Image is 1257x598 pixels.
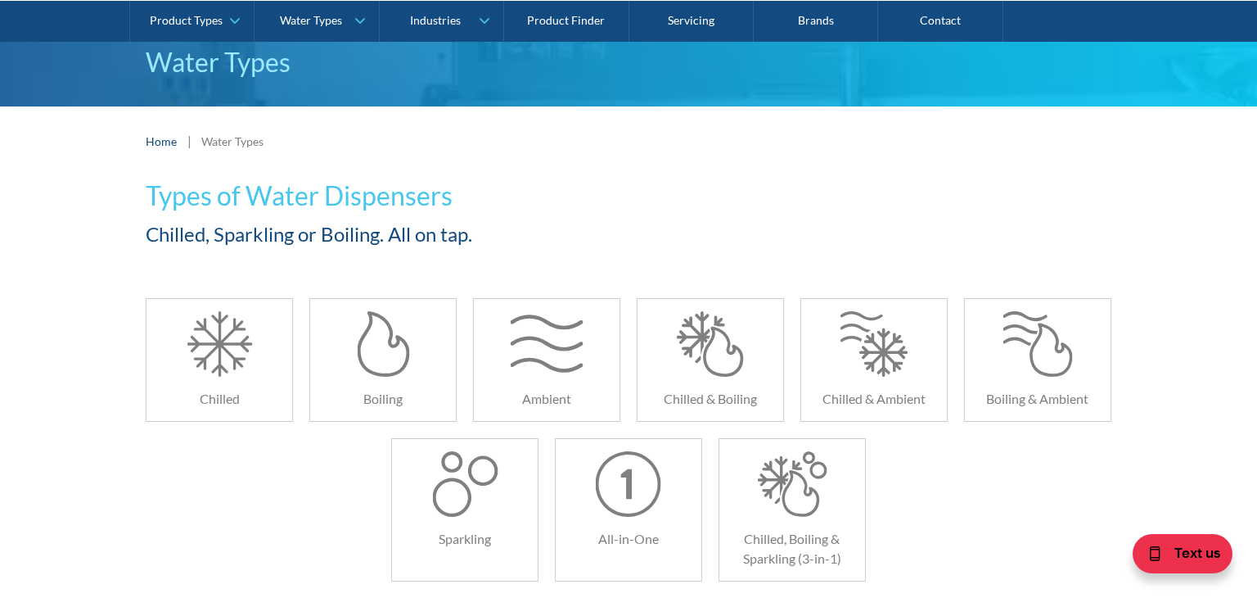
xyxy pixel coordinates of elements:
[280,13,342,27] div: Water Types
[146,389,292,409] h6: Chilled
[719,529,865,569] h6: Chilled, Boiling & Sparkling (3-in-1)
[474,389,619,409] h6: Ambient
[719,438,866,582] a: Chilled, Boiling & Sparkling (3-in-1)
[800,298,948,422] a: Chilled & Ambient
[638,389,783,409] h6: Chilled & Boiling
[410,13,461,27] div: Industries
[146,220,784,249] h2: Chilled, Sparkling or Boiling. All on tap.
[309,298,457,422] a: Boiling
[964,298,1111,422] a: Boiling & Ambient
[185,131,193,151] div: |
[637,298,784,422] a: Chilled & Boiling
[473,298,620,422] a: Ambient
[310,389,456,409] h6: Boiling
[146,176,784,215] h1: Types of Water Dispensers
[1093,516,1257,598] iframe: podium webchat widget bubble
[146,298,293,422] a: Chilled
[965,389,1111,409] h6: Boiling & Ambient
[556,529,701,549] h6: All-in-One
[555,438,702,582] a: All-in-One
[391,438,538,582] a: Sparkling
[146,133,177,150] a: Home
[146,43,1111,82] p: Water Types
[201,133,264,150] div: Water Types
[392,529,538,549] h6: Sparkling
[801,389,947,409] h6: Chilled & Ambient
[150,13,223,27] div: Product Types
